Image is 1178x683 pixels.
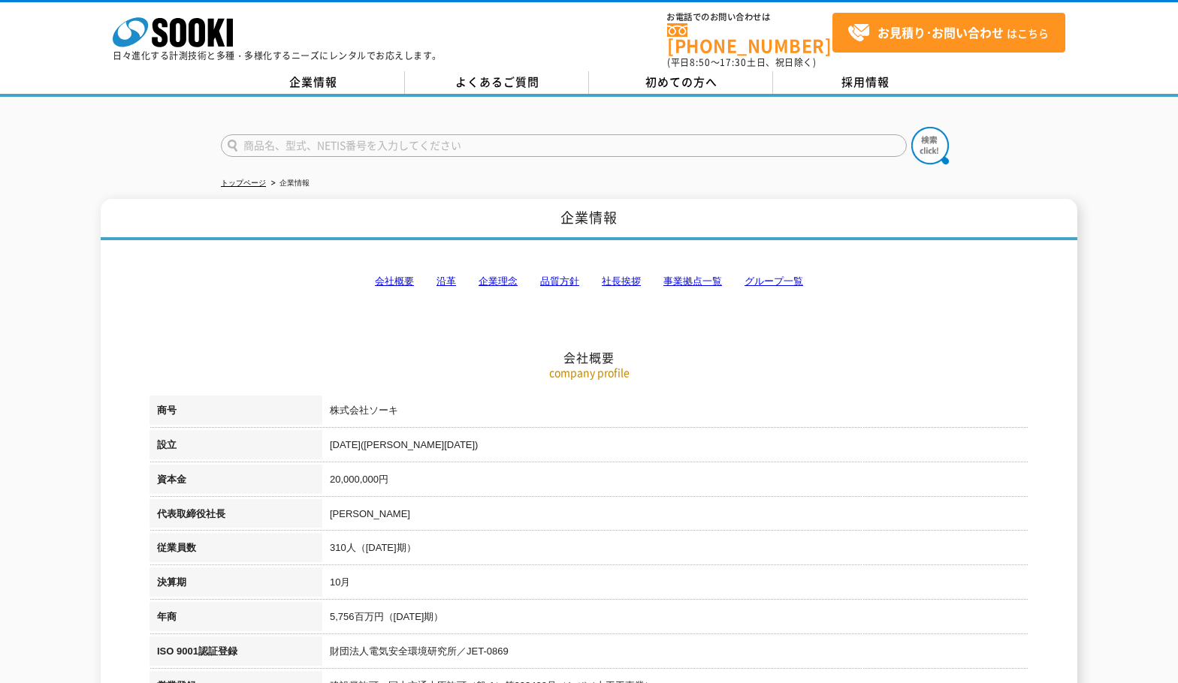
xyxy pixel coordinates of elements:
[877,23,1004,41] strong: お見積り･お問い合わせ
[322,567,1028,602] td: 10月
[150,430,322,465] th: 設立
[268,176,310,191] li: 企業情報
[113,51,442,60] p: 日々進化する計測技術と多種・多様化するニーズにレンタルでお応えします。
[322,499,1028,534] td: [PERSON_NAME]
[150,396,322,430] th: 商号
[322,396,1028,430] td: 株式会社ソーキ
[221,134,907,157] input: 商品名、型式、NETIS番号を入力してください
[847,22,1049,44] span: はこちら
[322,430,1028,465] td: [DATE]([PERSON_NAME][DATE])
[667,23,832,54] a: [PHONE_NUMBER]
[832,13,1065,53] a: お見積り･お問い合わせはこちら
[602,275,641,287] a: 社長挨拶
[667,56,816,69] span: (平日 ～ 土日、祝日除く)
[720,56,747,69] span: 17:30
[690,56,711,69] span: 8:50
[221,71,405,94] a: 企業情報
[540,275,579,287] a: 品質方針
[745,275,803,287] a: グループ一覧
[150,533,322,567] th: 従業員数
[589,71,773,94] a: 初めての方へ
[667,13,832,22] span: お電話でのお問い合わせは
[322,465,1028,499] td: 20,000,000円
[663,275,722,287] a: 事業拠点一覧
[101,199,1077,240] h1: 企業情報
[150,365,1028,381] p: company profile
[773,71,957,94] a: 採用情報
[645,74,717,90] span: 初めての方へ
[150,499,322,534] th: 代表取締役社長
[150,636,322,671] th: ISO 9001認証登録
[150,602,322,636] th: 年商
[150,200,1028,366] h2: 会社概要
[322,533,1028,567] td: 310人（[DATE]期）
[375,275,414,287] a: 会社概要
[436,275,456,287] a: 沿革
[150,567,322,602] th: 決算期
[911,127,949,164] img: btn_search.png
[322,602,1028,636] td: 5,756百万円（[DATE]期）
[150,465,322,499] th: 資本金
[479,275,518,287] a: 企業理念
[322,636,1028,671] td: 財団法人電気安全環境研究所／JET-0869
[221,179,266,187] a: トップページ
[405,71,589,94] a: よくあるご質問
